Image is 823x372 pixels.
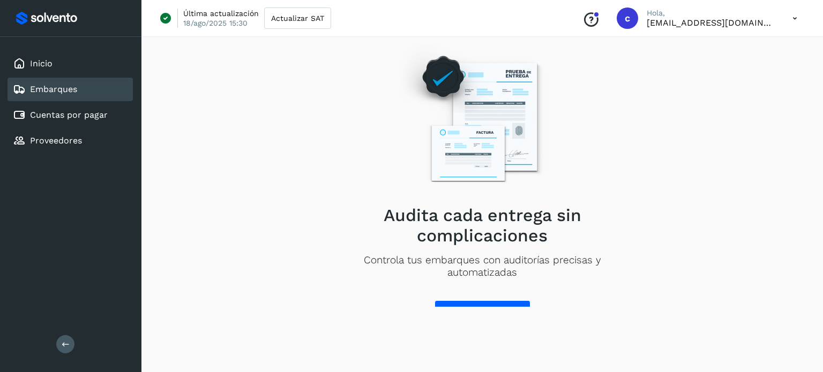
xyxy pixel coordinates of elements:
div: Inicio [8,52,133,75]
div: Cuentas por pagar [8,103,133,127]
p: Controla tus embarques con auditorías precisas y automatizadas [330,254,635,279]
div: Embarques [8,78,133,101]
p: Hola, [647,9,775,18]
a: Cuentas por pagar [30,110,108,120]
p: 18/ago/2025 15:30 [183,18,248,28]
button: Actualizar SAT [264,7,331,29]
span: Actualizar SAT [271,14,324,22]
p: Última actualización [183,9,259,18]
img: Empty state image [390,40,575,196]
div: Proveedores [8,129,133,153]
a: Embarques [30,84,77,94]
a: Proveedores [30,135,82,146]
a: Inicio [30,58,53,69]
p: cxp1@53cargo.com [647,18,775,28]
h2: Audita cada entrega sin complicaciones [330,205,635,246]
